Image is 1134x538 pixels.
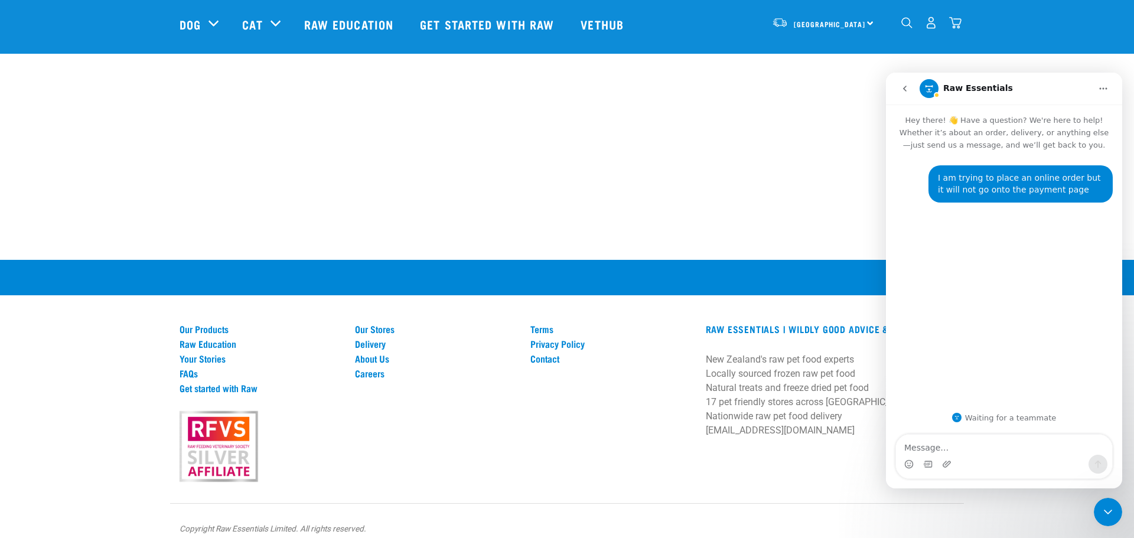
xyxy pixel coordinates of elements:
[1094,498,1122,526] iframe: Intercom live chat
[180,524,366,533] em: Copyright Raw Essentials Limited. All rights reserved.
[886,73,1122,488] iframe: Intercom live chat
[355,338,516,349] a: Delivery
[772,17,788,28] img: van-moving.png
[355,353,516,364] a: About Us
[180,15,201,33] a: Dog
[530,353,692,364] a: Contact
[925,17,937,29] img: user.png
[180,338,341,349] a: Raw Education
[180,353,341,364] a: Your Stories
[794,22,865,26] span: [GEOGRAPHIC_DATA]
[530,338,692,349] a: Privacy Policy
[180,383,341,393] a: Get started with Raw
[706,353,954,438] p: New Zealand's raw pet food experts Locally sourced frozen raw pet food Natural treats and freeze ...
[706,324,954,334] h3: RAW ESSENTIALS | Wildly Good Advice & Nutrition
[408,1,569,48] a: Get started with Raw
[530,324,692,334] a: Terms
[292,1,408,48] a: Raw Education
[355,368,516,379] a: Careers
[174,409,263,484] img: rfvs.png
[242,15,262,33] a: Cat
[569,1,638,48] a: Vethub
[949,17,962,29] img: home-icon@2x.png
[901,17,913,28] img: home-icon-1@2x.png
[180,324,341,334] a: Our Products
[180,368,341,379] a: FAQs
[355,324,516,334] a: Our Stores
